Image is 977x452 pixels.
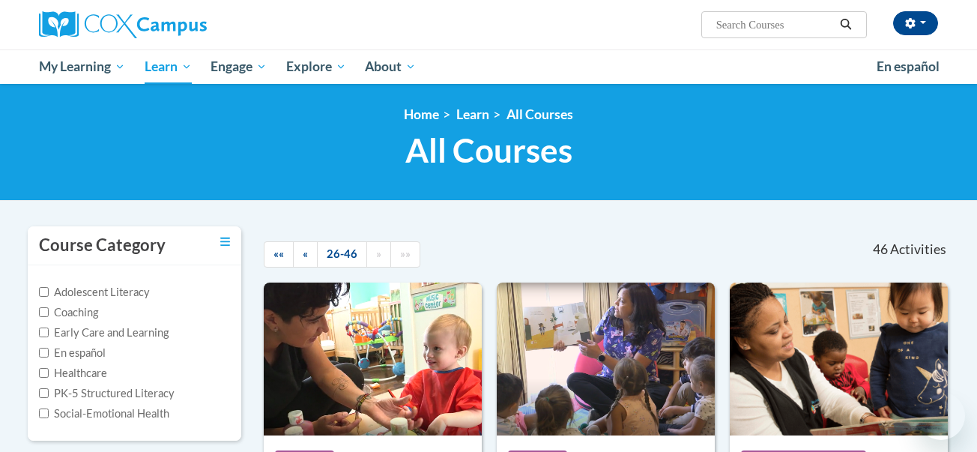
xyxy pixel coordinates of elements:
[211,58,267,76] span: Engage
[39,325,169,341] label: Early Care and Learning
[376,247,381,260] span: »
[365,58,416,76] span: About
[39,304,98,321] label: Coaching
[276,49,356,84] a: Explore
[39,328,49,337] input: Checkbox for Options
[405,130,572,170] span: All Courses
[835,16,857,34] button: Search
[506,106,573,122] a: All Courses
[303,247,308,260] span: «
[867,51,949,82] a: En español
[16,49,961,84] div: Main menu
[273,247,284,260] span: ««
[39,11,324,38] a: Cox Campus
[39,348,49,358] input: Checkbox for Options
[893,11,938,35] button: Account Settings
[39,365,107,382] label: Healthcare
[39,287,49,297] input: Checkbox for Options
[917,392,965,440] iframe: Button to launch messaging window
[404,106,439,122] a: Home
[39,385,175,402] label: PK-5 Structured Literacy
[39,234,166,257] h3: Course Category
[366,241,391,268] a: Next
[39,307,49,317] input: Checkbox for Options
[39,345,106,361] label: En español
[873,241,888,258] span: 46
[135,49,202,84] a: Learn
[39,406,169,422] label: Social-Emotional Health
[264,241,294,268] a: Begining
[286,58,346,76] span: Explore
[39,284,150,301] label: Adolescent Literacy
[715,16,835,34] input: Search Courses
[39,409,49,418] input: Checkbox for Options
[39,368,49,378] input: Checkbox for Options
[264,283,482,436] img: Course Logo
[201,49,276,84] a: Engage
[456,106,489,122] a: Learn
[730,283,948,436] img: Course Logo
[39,11,207,38] img: Cox Campus
[39,58,125,76] span: My Learning
[29,49,135,84] a: My Learning
[356,49,426,84] a: About
[497,283,715,436] img: Course Logo
[890,241,946,258] span: Activities
[293,241,318,268] a: Previous
[877,58,940,74] span: En español
[220,234,230,250] a: Toggle collapse
[400,247,411,260] span: »»
[39,388,49,398] input: Checkbox for Options
[145,58,192,76] span: Learn
[317,241,367,268] a: 26-46
[390,241,420,268] a: End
